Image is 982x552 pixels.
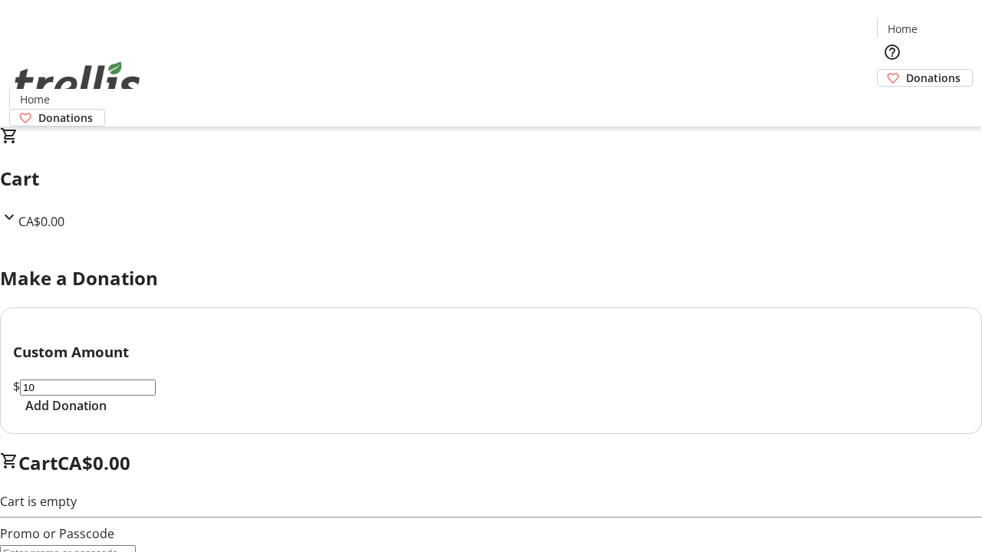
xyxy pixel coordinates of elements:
button: Add Donation [13,396,119,415]
span: Home [888,21,918,37]
span: Home [20,91,50,107]
span: $ [13,378,20,395]
a: Home [10,91,59,107]
a: Donations [9,109,105,127]
a: Donations [877,69,973,87]
span: Add Donation [25,396,107,415]
span: CA$0.00 [58,450,130,475]
img: Orient E2E Organization snFSWMUpU5's Logo [9,44,146,121]
button: Cart [877,87,908,117]
h3: Custom Amount [13,341,969,363]
a: Home [878,21,927,37]
input: Donation Amount [20,379,156,396]
button: Help [877,37,908,67]
span: CA$0.00 [18,213,64,230]
span: Donations [38,110,93,126]
span: Donations [906,70,961,86]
